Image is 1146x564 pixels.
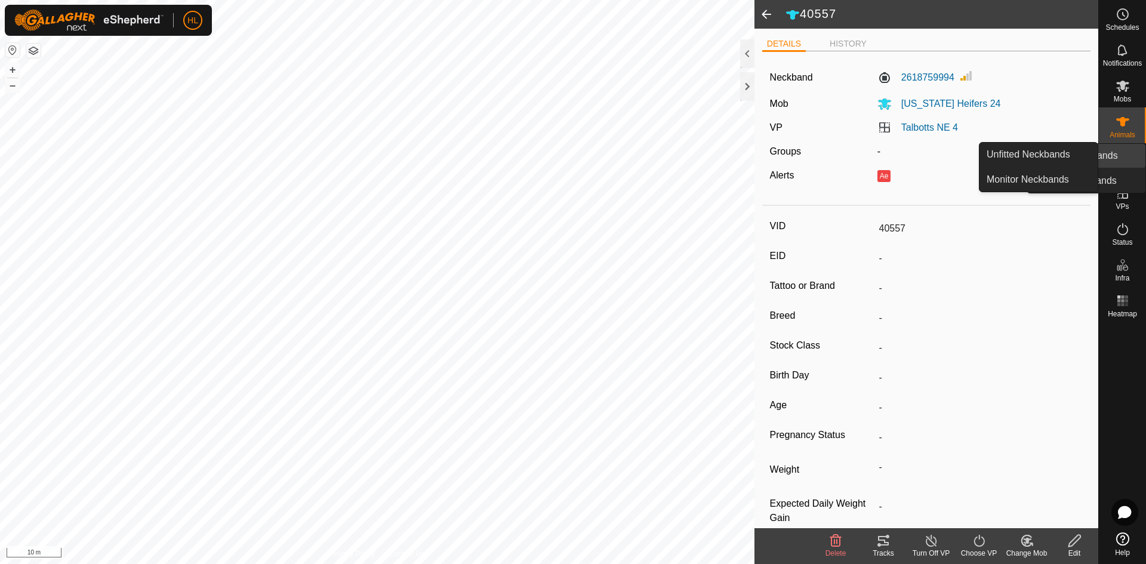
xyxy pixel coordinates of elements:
span: VPs [1116,203,1129,210]
label: Pregnancy Status [770,427,874,443]
label: Expected Daily Weight Gain [770,497,874,525]
a: Unfitted Neckbands [979,143,1098,167]
a: Contact Us [389,548,424,559]
button: Reset Map [5,43,20,57]
span: Status [1112,239,1132,246]
label: EID [770,248,874,264]
span: Help [1115,549,1130,556]
span: Mobs [1114,95,1131,103]
a: Privacy Policy [330,548,375,559]
div: Turn Off VP [907,548,955,559]
li: HISTORY [825,38,871,50]
label: Age [770,397,874,413]
span: Monitor Neckbands [987,172,1069,187]
span: Notifications [1103,60,1142,67]
button: + [5,63,20,77]
a: Monitor Neckbands [979,168,1098,192]
label: Groups [770,146,801,156]
div: Edit [1050,548,1098,559]
div: Tracks [860,548,907,559]
img: Signal strength [959,69,974,83]
a: Help [1099,528,1146,561]
li: DETAILS [762,38,806,52]
span: Heatmap [1108,310,1137,318]
label: VP [770,122,783,132]
button: – [5,78,20,93]
span: Delete [825,549,846,557]
span: Unfitted Neckbands [987,147,1070,162]
h2: 40557 [785,7,1098,22]
label: Mob [770,98,788,109]
a: Talbotts NE 4 [901,122,958,132]
label: VID [770,218,874,234]
div: Change Mob [1003,548,1050,559]
button: Ae [877,170,891,182]
span: HL [187,14,198,27]
span: Animals [1110,131,1135,138]
label: Tattoo or Brand [770,278,874,294]
label: 2618759994 [877,70,954,85]
div: Choose VP [955,548,1003,559]
span: Infra [1115,275,1129,282]
span: [US_STATE] Heifers 24 [892,98,1001,109]
label: Weight [770,457,874,482]
label: Stock Class [770,338,874,353]
label: Breed [770,308,874,323]
button: Map Layers [26,44,41,58]
label: Birth Day [770,368,874,383]
div: - [873,144,1088,159]
label: Alerts [770,170,794,180]
span: Schedules [1105,24,1139,31]
img: Gallagher Logo [14,10,164,31]
label: Neckband [770,70,813,85]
